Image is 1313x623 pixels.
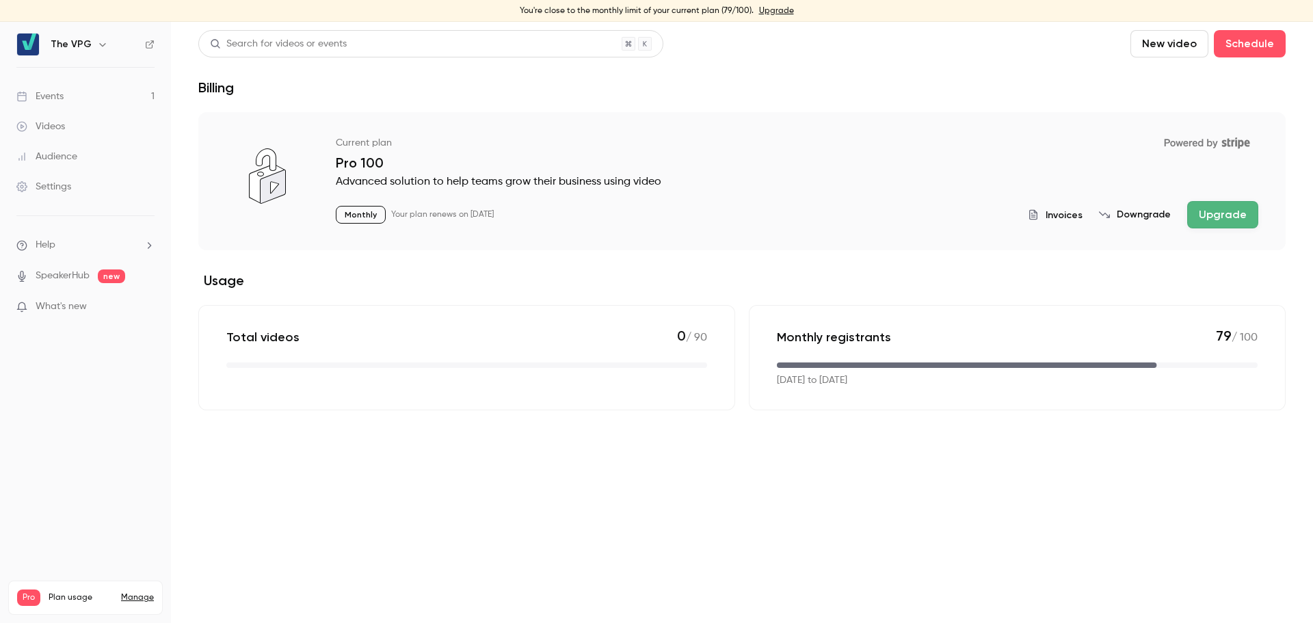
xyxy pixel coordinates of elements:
[336,206,386,224] p: Monthly
[1130,30,1208,57] button: New video
[17,34,39,55] img: The VPG
[16,180,71,194] div: Settings
[98,269,125,283] span: new
[391,209,494,220] p: Your plan renews on [DATE]
[336,155,1258,171] p: Pro 100
[677,328,686,344] span: 0
[16,120,65,133] div: Videos
[198,112,1286,410] section: billing
[210,37,347,51] div: Search for videos or events
[1216,328,1258,346] p: / 100
[36,300,87,314] span: What's new
[198,79,234,96] h1: Billing
[1099,208,1171,222] button: Downgrade
[226,329,300,345] p: Total videos
[1214,30,1286,57] button: Schedule
[198,272,1286,289] h2: Usage
[336,136,392,150] p: Current plan
[759,5,794,16] a: Upgrade
[36,238,55,252] span: Help
[16,150,77,163] div: Audience
[16,90,64,103] div: Events
[777,329,891,345] p: Monthly registrants
[677,328,707,346] p: / 90
[1046,208,1083,222] span: Invoices
[1028,208,1083,222] button: Invoices
[51,38,92,51] h6: The VPG
[1187,201,1258,228] button: Upgrade
[121,592,154,603] a: Manage
[777,373,847,388] p: [DATE] to [DATE]
[36,269,90,283] a: SpeakerHub
[17,589,40,606] span: Pro
[16,238,155,252] li: help-dropdown-opener
[49,592,113,603] span: Plan usage
[336,174,1258,190] p: Advanced solution to help teams grow their business using video
[1216,328,1232,344] span: 79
